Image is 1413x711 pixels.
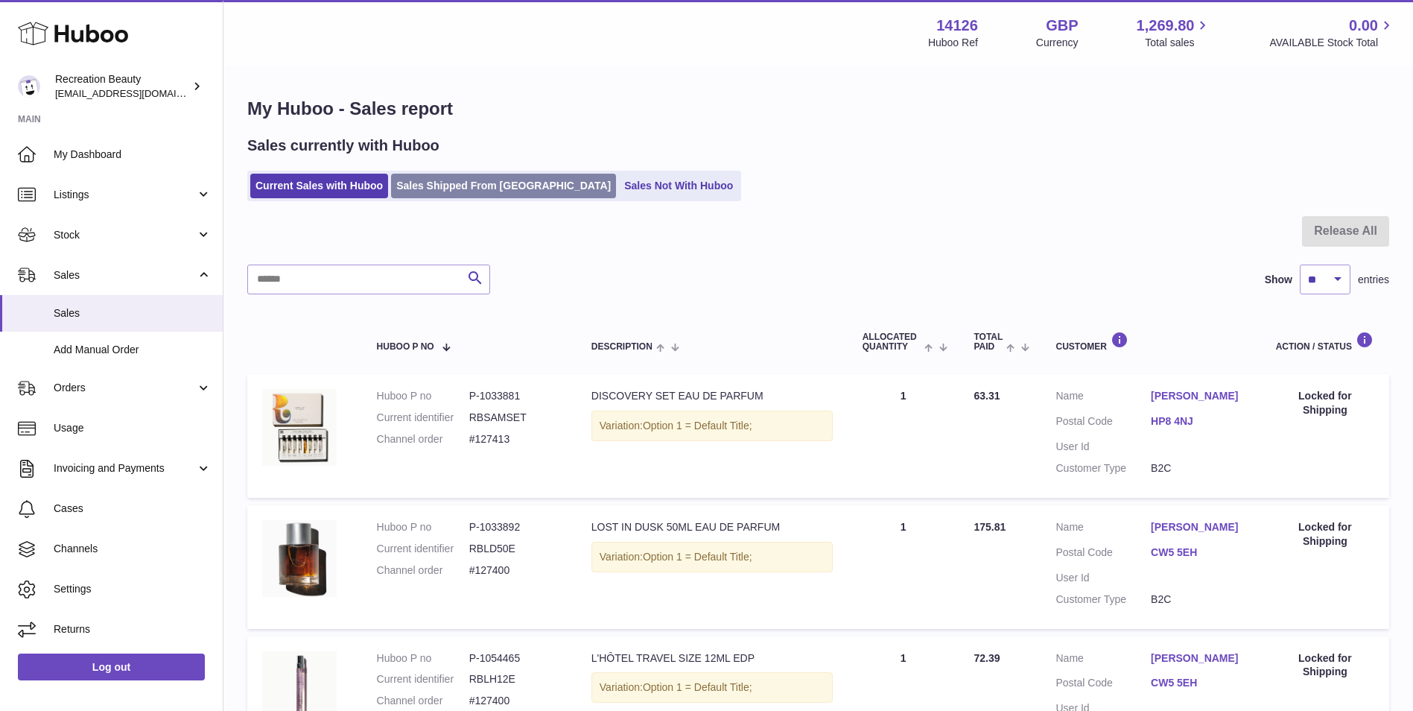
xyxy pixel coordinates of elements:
span: entries [1358,273,1389,287]
span: Returns [54,622,212,636]
dt: Huboo P no [377,651,469,666]
span: 72.39 [974,652,1000,664]
a: 1,269.80 Total sales [1137,16,1212,50]
a: 0.00 AVAILABLE Stock Total [1269,16,1395,50]
span: Total paid [974,332,1003,352]
a: [PERSON_NAME] [1151,520,1246,534]
strong: 14126 [936,16,978,36]
span: Add Manual Order [54,343,212,357]
span: Sales [54,268,196,282]
span: Cases [54,502,212,516]
dd: B2C [1151,592,1246,607]
dd: #127400 [469,563,562,578]
span: Channels [54,542,212,556]
a: HP8 4NJ [1151,414,1246,429]
div: DISCOVERY SET EAU DE PARFUM [591,389,833,403]
dt: User Id [1055,440,1151,454]
span: 63.31 [974,390,1000,402]
a: CW5 5EH [1151,546,1246,560]
dd: #127413 [469,432,562,446]
img: ANWD_12ML.jpg [262,389,337,466]
a: Log out [18,654,205,680]
img: LostInDusk50ml.jpg [262,520,337,597]
dd: RBLH12E [469,672,562,686]
div: LOST IN DUSK 50ML EAU DE PARFUM [591,520,833,534]
dd: #127400 [469,694,562,708]
dt: Postal Code [1055,676,1151,694]
img: customercare@recreationbeauty.com [18,75,40,98]
span: Description [591,342,652,352]
dt: Huboo P no [377,520,469,534]
span: My Dashboard [54,148,212,162]
div: Variation: [591,672,833,703]
span: Option 1 = Default Title; [643,551,752,563]
a: CW5 5EH [1151,676,1246,690]
dd: B2C [1151,461,1246,475]
dd: RBSAMSET [469,411,562,425]
dt: Current identifier [377,542,469,556]
span: Stock [54,228,196,242]
dt: Current identifier [377,411,469,425]
span: Total sales [1145,36,1211,50]
a: Sales Not With Huboo [619,174,738,198]
h1: My Huboo - Sales report [247,97,1389,121]
dt: Channel order [377,563,469,578]
dt: Postal Code [1055,546,1151,563]
dt: Huboo P no [377,389,469,403]
a: Sales Shipped From [GEOGRAPHIC_DATA] [391,174,616,198]
div: Locked for Shipping [1276,651,1374,680]
span: [EMAIL_ADDRESS][DOMAIN_NAME] [55,87,219,99]
strong: GBP [1046,16,1078,36]
td: 1 [848,505,959,629]
dd: P-1054465 [469,651,562,666]
dt: Name [1055,520,1151,538]
div: Variation: [591,542,833,572]
span: AVAILABLE Stock Total [1269,36,1395,50]
span: Option 1 = Default Title; [643,681,752,693]
a: Current Sales with Huboo [250,174,388,198]
div: Currency [1036,36,1079,50]
dd: P-1033881 [469,389,562,403]
div: Action / Status [1276,332,1374,352]
dd: P-1033892 [469,520,562,534]
div: Locked for Shipping [1276,520,1374,549]
a: [PERSON_NAME] [1151,651,1246,666]
a: [PERSON_NAME] [1151,389,1246,403]
span: Settings [54,582,212,596]
span: Sales [54,306,212,320]
dt: Customer Type [1055,592,1151,607]
td: 1 [848,374,959,498]
div: Variation: [591,411,833,441]
dt: Channel order [377,432,469,446]
div: Customer [1055,332,1245,352]
dt: Postal Code [1055,414,1151,432]
span: Invoicing and Payments [54,461,196,475]
h2: Sales currently with Huboo [247,136,439,156]
span: 0.00 [1349,16,1378,36]
div: Locked for Shipping [1276,389,1374,417]
div: L'HÔTEL TRAVEL SIZE 12ML EDP [591,651,833,666]
dt: Name [1055,651,1151,669]
dt: Channel order [377,694,469,708]
span: ALLOCATED Quantity [863,332,921,352]
dt: Customer Type [1055,461,1151,475]
span: Usage [54,421,212,435]
span: 1,269.80 [1137,16,1195,36]
label: Show [1265,273,1292,287]
div: Recreation Beauty [55,72,189,101]
span: Huboo P no [377,342,434,352]
dt: User Id [1055,571,1151,585]
span: Orders [54,381,196,395]
div: Huboo Ref [928,36,978,50]
span: Listings [54,188,196,202]
span: 175.81 [974,521,1006,533]
span: Option 1 = Default Title; [643,420,752,432]
dt: Current identifier [377,672,469,686]
dt: Name [1055,389,1151,407]
dd: RBLD50E [469,542,562,556]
